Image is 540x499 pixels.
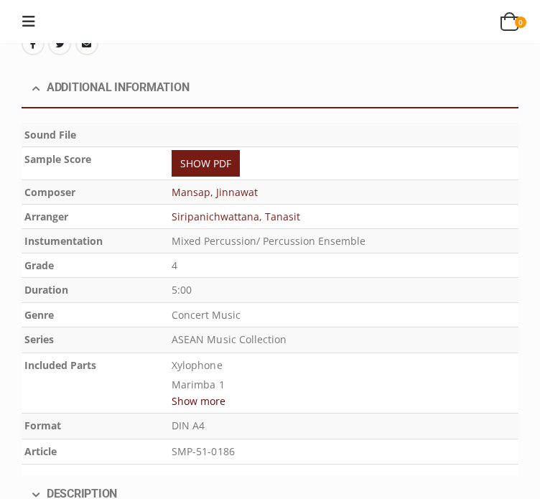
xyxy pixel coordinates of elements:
[48,32,71,55] a: Twitter
[172,392,225,410] button: Show more
[24,128,76,141] b: Sound File
[169,303,518,327] td: Concert Music
[172,416,516,436] p: DIN A4
[24,308,54,322] b: Genre
[172,281,516,300] p: 5:00
[172,185,258,199] a: Mansap, Jinnawat
[24,283,68,297] b: Duration
[169,228,518,253] td: Mixed Percussion/ Percussion Ensemble
[24,358,96,372] b: Included Parts
[172,442,516,462] p: SMP-51-0186
[172,150,240,177] a: SHOW PDF
[172,210,300,223] a: Siripanichwattana, Tanasit
[24,444,57,458] b: Article
[24,234,103,248] b: Instumentation
[22,69,518,108] h2: Additional information
[172,330,516,350] p: ASEAN Music Collection
[75,32,98,55] a: Email
[24,185,75,199] b: Composer
[24,419,61,432] b: Format
[22,146,169,179] th: Sample Score
[169,253,518,277] td: 4
[24,258,54,272] b: Grade
[24,332,54,346] b: Series
[24,210,68,223] b: Arranger
[22,32,45,55] a: Facebook
[515,17,526,28] span: 0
